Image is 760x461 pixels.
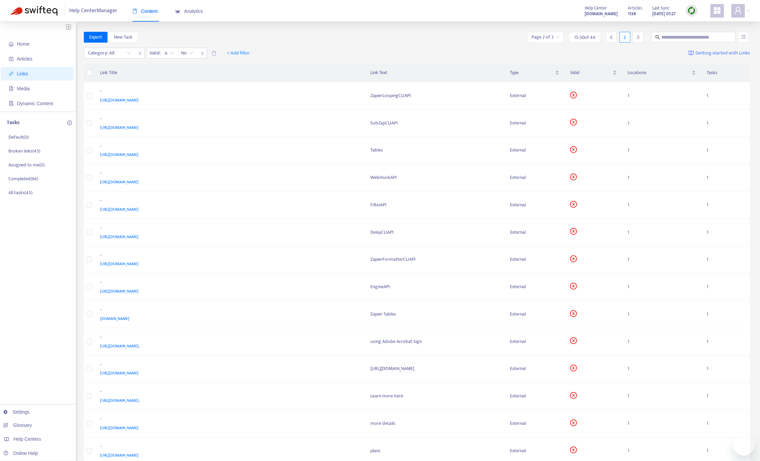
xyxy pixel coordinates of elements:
[701,219,750,246] td: 1
[100,124,139,131] span: [URL][DOMAIN_NAME]
[655,35,660,40] span: search
[370,256,499,263] div: ZapierFormatterCLIAPI
[370,201,499,209] div: FilterAPI
[212,51,217,56] span: delete
[570,228,577,235] span: close-circle
[100,279,357,287] div: -
[9,42,14,46] span: home
[510,119,559,127] div: External
[370,310,499,318] div: Zapier Tables
[510,229,559,236] div: External
[701,246,750,274] td: 1
[570,119,577,125] span: close-circle
[100,88,357,96] div: -
[701,301,750,328] td: 1
[370,420,499,427] div: more details
[9,86,14,91] span: file-image
[84,32,107,43] button: Export
[100,452,139,459] span: [URL][DOMAIN_NAME]
[3,451,38,456] a: Online Help
[8,161,45,168] p: Assigned to me ( 0 )
[688,48,750,59] a: Getting started with Links
[10,6,57,16] img: Swifteq
[100,343,141,349] span: [URL][DOMAIN_NAME]..
[227,49,250,57] span: + Add filter
[628,10,636,18] strong: 1138
[688,50,694,56] img: image-link
[370,392,499,400] div: Learn more here
[17,56,32,62] span: Articles
[510,256,559,263] div: External
[701,410,750,437] td: 1
[100,97,139,103] span: [URL][DOMAIN_NAME]
[713,6,721,15] span: appstore
[570,337,577,344] span: close-circle
[701,328,750,355] td: 1
[114,33,132,41] span: New Task
[100,260,139,267] span: [URL][DOMAIN_NAME]
[622,328,701,355] td: 1
[701,82,750,110] td: 1
[622,191,701,219] td: 1
[510,365,559,372] div: External
[370,229,499,236] div: DelayCLIAPI
[100,288,139,295] span: [URL][DOMAIN_NAME]
[622,110,701,137] td: 1
[17,86,30,91] span: Media
[570,419,577,426] span: close-circle
[8,147,40,155] p: Broken links ( 45 )
[505,64,565,82] th: Type
[17,101,53,106] span: Dynamic Content
[701,191,750,219] td: 1
[100,252,357,260] div: -
[108,32,138,43] button: New Task
[100,397,141,404] span: [URL][DOMAIN_NAME]..
[3,409,30,415] a: Settings
[510,146,559,154] div: External
[695,49,750,57] span: Getting started with Links
[701,137,750,164] td: 1
[622,410,701,437] td: 1
[628,4,642,12] span: Articles
[701,110,750,137] td: 1
[652,10,676,18] strong: [DATE] 01:27
[701,355,750,383] td: 1
[147,48,162,58] span: Valid :
[510,283,559,291] div: External
[628,69,690,76] span: Locations
[100,179,139,185] span: [URL][DOMAIN_NAME]
[652,4,669,12] span: Last Sync
[701,64,750,82] th: Tasks
[370,119,499,127] div: SubZapCLIAPI
[370,283,499,291] div: EngineAPI
[510,92,559,99] div: External
[95,64,365,82] th: Link Title
[100,224,357,233] div: -
[132,8,158,14] span: Content
[570,255,577,262] span: close-circle
[100,142,357,151] div: -
[510,338,559,345] div: External
[17,71,28,76] span: Links
[8,189,32,196] p: All tasks ( 45 )
[100,370,139,376] span: [URL][DOMAIN_NAME]
[181,48,193,58] span: No
[510,420,559,427] div: External
[622,383,701,410] td: 1
[100,361,357,370] div: -
[198,49,207,57] span: close
[3,422,32,428] a: Glossary
[574,34,595,41] span: 15 - 30 of 44
[8,175,38,182] p: Completed ( 64 )
[7,119,20,127] p: Tasks
[9,101,14,106] span: container
[622,246,701,274] td: 1
[622,82,701,110] td: 1
[570,392,577,399] span: close-circle
[570,69,612,76] span: Valid
[570,92,577,98] span: close-circle
[222,48,255,59] button: + Add filter
[585,10,618,18] strong: [DOMAIN_NAME]
[370,174,499,181] div: WebHookAPI
[100,115,357,124] div: -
